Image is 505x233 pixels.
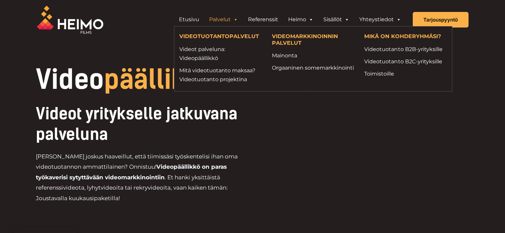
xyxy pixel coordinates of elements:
[179,33,262,41] h4: VIDEOTUOTANTOPALVELUT
[272,63,354,72] a: Orgaaninen somemarkkinointi
[36,163,227,181] strong: Videopäällikkö on paras työkaverisi sytyttävään videomarkkinointiin
[364,45,447,54] a: Videotuotanto B2B-yrityksille
[364,69,447,78] a: Toimistoille
[36,151,253,204] p: [PERSON_NAME] joskus haaveillut, että tiimissäsi työskentelisi ihan oma videotuotannon ammattilai...
[272,51,354,60] a: Mainonta
[174,13,204,26] a: Etusivu
[283,13,318,26] a: Heimo
[272,33,354,47] h4: VIDEOMARKKINOINNIN PALVELUT
[243,13,283,26] a: Referenssit
[364,57,447,66] a: Videotuotanto B2C-yrityksille
[364,33,447,41] h4: MIKÄ ON KOHDERYHMÄSI?
[179,45,262,63] a: Videot palveluna: Videopäällikkö
[204,13,243,26] a: Palvelut
[354,13,406,26] a: Yhteystiedot
[413,12,468,28] a: Tarjouspyyntö
[36,104,237,144] span: Videot yritykselle jatkuvana palveluna
[36,66,298,93] h1: Video
[104,64,215,95] span: päällikkö
[179,66,262,84] a: Mitä videotuotanto maksaa?Videotuotanto projektina
[318,13,354,26] a: Sisällöt
[37,6,103,34] img: Heimo Filmsin logo
[171,13,409,26] aside: Header Widget 1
